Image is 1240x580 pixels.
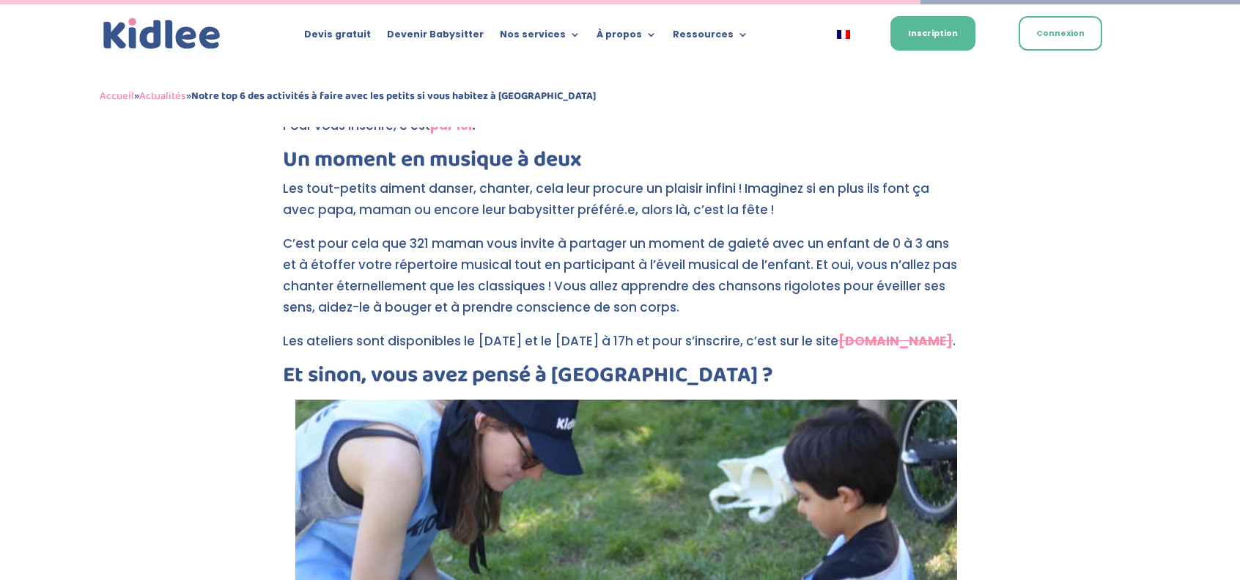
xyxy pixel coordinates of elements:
p: Les tout-petits aiment danser, chanter, cela leur procure un plaisir infini ! Imaginez si en plus... [283,178,957,233]
a: Inscription [890,16,975,51]
p: Pour vous inscrire, c’est [283,115,957,149]
a: Connexion [1019,16,1102,51]
a: Devis gratuit [304,29,371,45]
p: Les ateliers sont disponibles le [DATE] et le [DATE] à 17h et pour s’inscrire, c’est sur le site . [283,331,957,364]
img: logo_kidlee_bleu [100,15,224,54]
a: Ressources [673,29,748,45]
a: Kidlee Logo [100,15,224,54]
img: Français [837,30,850,39]
h2: Un moment en musique à deux [283,149,957,178]
a: Nos services [500,29,580,45]
p: C’est pour cela que 321 maman vous invite à partager un moment de gaieté avec un enfant de 0 à 3 ... [283,233,957,331]
a: Actualités [139,87,186,105]
a: [DOMAIN_NAME] [838,332,953,350]
strong: Et sinon, vous avez pensé à [GEOGRAPHIC_DATA] ? [283,358,773,393]
a: Devenir Babysitter [387,29,484,45]
strong: Notre top 6 des activités à faire avec les petits si vous habitez à [GEOGRAPHIC_DATA] [191,87,596,105]
span: » » [100,87,596,105]
a: À propos [597,29,657,45]
a: Accueil [100,87,134,105]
